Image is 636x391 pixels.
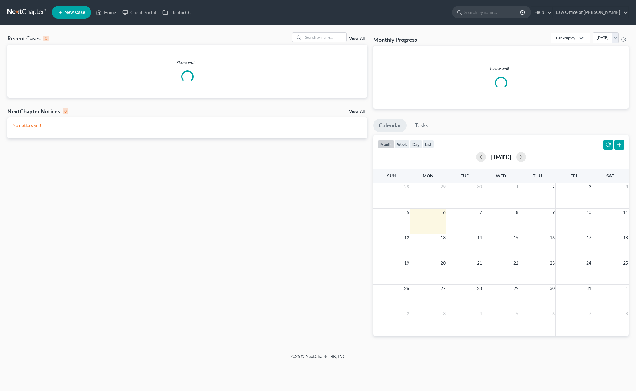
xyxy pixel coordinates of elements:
[625,285,629,292] span: 1
[491,154,511,160] h2: [DATE]
[571,173,577,178] span: Fri
[440,234,446,241] span: 13
[552,183,555,190] span: 2
[552,209,555,216] span: 9
[553,7,628,18] a: Law Office of [PERSON_NAME]
[476,183,483,190] span: 30
[515,310,519,317] span: 5
[513,285,519,292] span: 29
[394,140,410,148] button: week
[531,7,552,18] a: Help
[404,285,410,292] span: 26
[7,59,367,66] p: Please wait...
[423,173,433,178] span: Mon
[549,234,555,241] span: 16
[142,353,494,364] div: 2025 © NextChapterBK, INC
[349,36,365,41] a: View All
[404,259,410,267] span: 19
[461,173,469,178] span: Tue
[552,310,555,317] span: 6
[119,7,159,18] a: Client Portal
[586,259,592,267] span: 24
[625,310,629,317] span: 8
[373,119,407,132] a: Calendar
[159,7,194,18] a: DebtorCC
[586,234,592,241] span: 17
[513,234,519,241] span: 15
[586,209,592,216] span: 10
[404,183,410,190] span: 28
[440,183,446,190] span: 29
[65,10,85,15] span: New Case
[303,33,346,42] input: Search by name...
[404,234,410,241] span: 12
[378,66,624,72] p: Please wait...
[606,173,614,178] span: Sat
[476,259,483,267] span: 21
[515,209,519,216] span: 8
[349,109,365,114] a: View All
[464,6,521,18] input: Search by name...
[378,140,394,148] button: month
[479,209,483,216] span: 7
[406,209,410,216] span: 5
[479,310,483,317] span: 4
[373,36,417,43] h3: Monthly Progress
[442,310,446,317] span: 3
[622,259,629,267] span: 25
[410,140,422,148] button: day
[549,259,555,267] span: 23
[440,259,446,267] span: 20
[12,122,362,129] p: No notices yet!
[549,285,555,292] span: 30
[556,35,575,40] div: Bankruptcy
[622,234,629,241] span: 18
[93,7,119,18] a: Home
[533,173,542,178] span: Thu
[588,310,592,317] span: 7
[442,209,446,216] span: 6
[513,259,519,267] span: 22
[622,209,629,216] span: 11
[476,285,483,292] span: 28
[409,119,434,132] a: Tasks
[586,285,592,292] span: 31
[625,183,629,190] span: 4
[43,36,49,41] div: 0
[387,173,396,178] span: Sun
[63,108,68,114] div: 0
[406,310,410,317] span: 2
[440,285,446,292] span: 27
[588,183,592,190] span: 3
[422,140,434,148] button: list
[7,108,68,115] div: NextChapter Notices
[7,35,49,42] div: Recent Cases
[496,173,506,178] span: Wed
[476,234,483,241] span: 14
[515,183,519,190] span: 1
